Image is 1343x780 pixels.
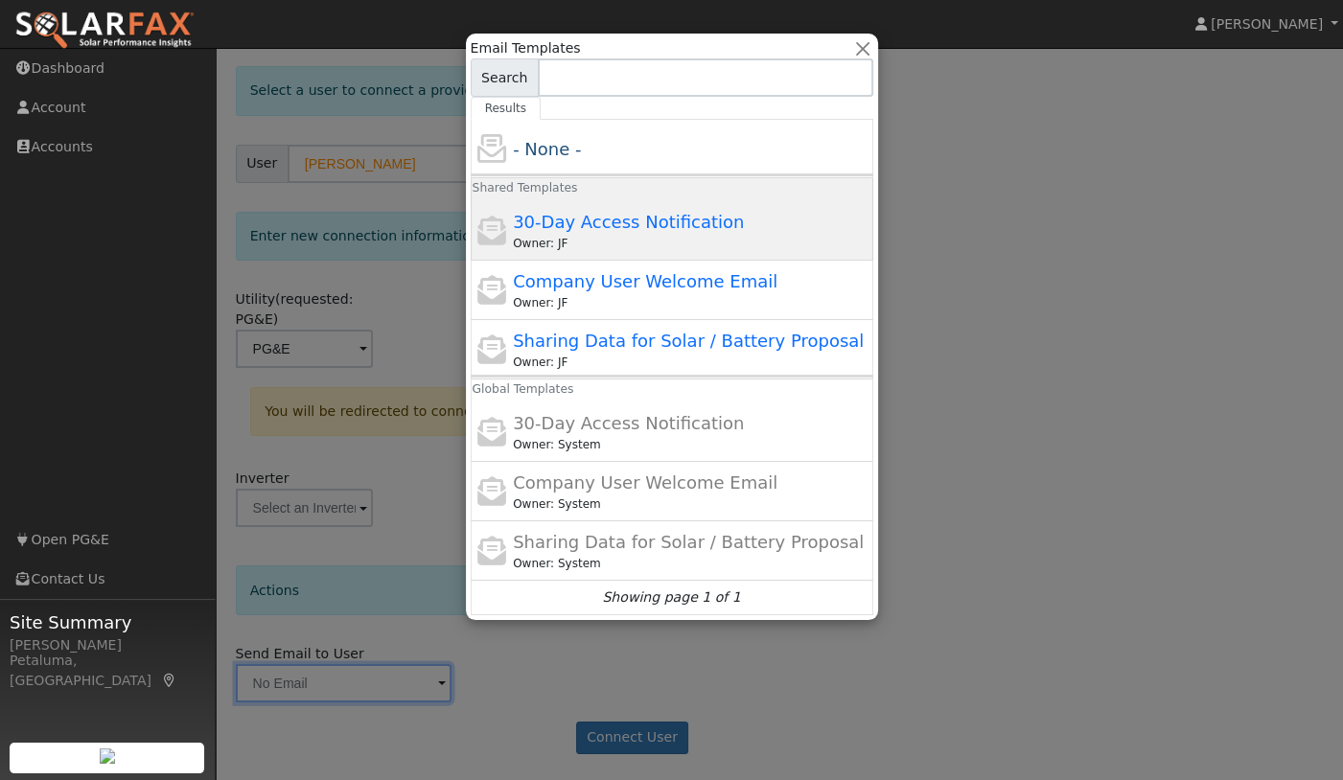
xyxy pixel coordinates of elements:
div: Jayson Fernandes [513,354,868,371]
span: Company User Welcome Email [513,472,777,493]
img: SolarFax [14,11,195,51]
i: Showing page 1 of 1 [602,587,740,608]
div: Jayson Fernandes [513,294,868,311]
div: Leroy Coffman [513,555,868,572]
h6: Global Templates [459,376,486,403]
span: Sharing Data for Solar / Battery Proposal [513,331,864,351]
span: 30-Day Access Notification [513,413,744,433]
div: [PERSON_NAME] [10,635,205,655]
span: Company User Welcome Email [513,271,777,291]
div: Jayson Fernandes [513,235,868,252]
span: [PERSON_NAME] [1211,16,1323,32]
span: Site Summary [10,609,205,635]
div: Petaluma, [GEOGRAPHIC_DATA] [10,651,205,691]
span: Sharing Data for Solar / Battery Proposal [513,532,864,552]
div: Leroy Coffman [513,436,868,453]
span: 30-Day Access Notification [513,212,744,232]
h6: Shared Templates [459,174,486,202]
a: Results [471,97,542,120]
div: Leroy Coffman [513,495,868,513]
span: Search [471,58,539,97]
a: Map [161,673,178,688]
span: Email Templates [471,38,581,58]
img: retrieve [100,748,115,764]
span: - None - [513,139,581,159]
